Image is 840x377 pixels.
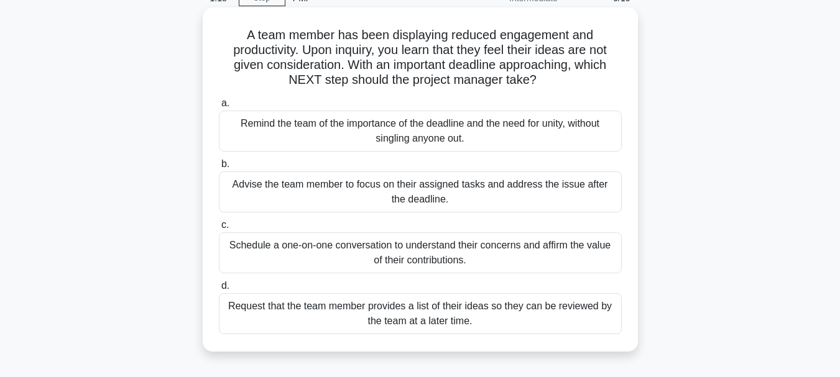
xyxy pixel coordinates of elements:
div: Request that the team member provides a list of their ideas so they can be reviewed by the team a... [219,293,622,334]
h5: A team member has been displaying reduced engagement and productivity. Upon inquiry, you learn th... [218,27,623,88]
div: Advise the team member to focus on their assigned tasks and address the issue after the deadline. [219,171,622,212]
div: Remind the team of the importance of the deadline and the need for unity, without singling anyone... [219,111,622,152]
span: c. [221,219,229,230]
span: d. [221,280,229,291]
span: b. [221,158,229,169]
div: Schedule a one-on-one conversation to understand their concerns and affirm the value of their con... [219,232,622,273]
span: a. [221,98,229,108]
